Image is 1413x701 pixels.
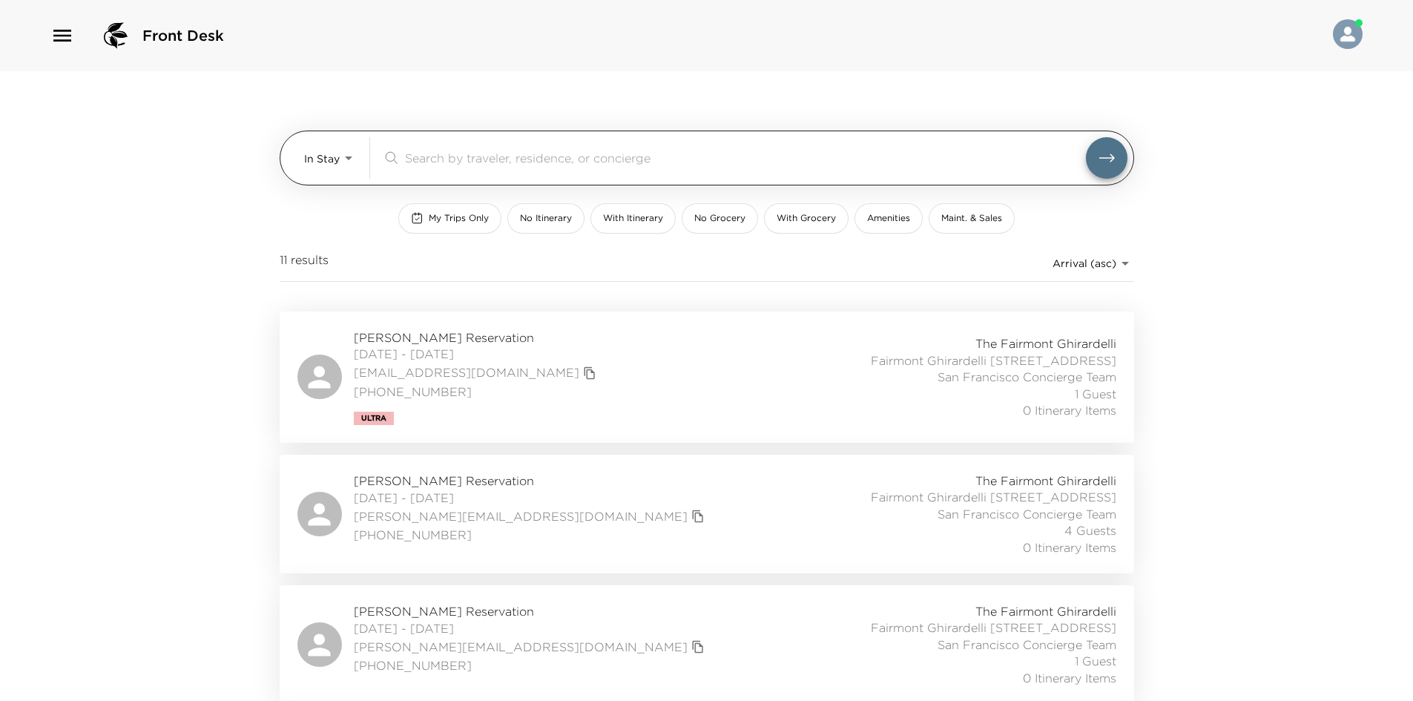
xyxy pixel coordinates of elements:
[354,657,708,674] span: [PHONE_NUMBER]
[871,619,1116,636] span: Fairmont Ghirardelli [STREET_ADDRESS]
[590,203,676,234] button: With Itinerary
[354,364,579,381] a: [EMAIL_ADDRESS][DOMAIN_NAME]
[871,489,1116,505] span: Fairmont Ghirardelli [STREET_ADDRESS]
[1023,402,1116,418] span: 0 Itinerary Items
[1075,386,1116,402] span: 1 Guest
[1075,653,1116,669] span: 1 Guest
[354,490,708,506] span: [DATE] - [DATE]
[354,620,708,636] span: [DATE] - [DATE]
[777,212,836,225] span: With Grocery
[398,203,501,234] button: My Trips Only
[941,212,1002,225] span: Maint. & Sales
[354,508,688,524] a: [PERSON_NAME][EMAIL_ADDRESS][DOMAIN_NAME]
[1023,539,1116,556] span: 0 Itinerary Items
[688,506,708,527] button: copy primary member email
[507,203,584,234] button: No Itinerary
[520,212,572,225] span: No Itinerary
[1333,19,1363,49] img: User
[354,329,600,346] span: [PERSON_NAME] Reservation
[429,212,489,225] span: My Trips Only
[929,203,1015,234] button: Maint. & Sales
[938,506,1116,522] span: San Francisco Concierge Team
[694,212,745,225] span: No Grocery
[871,352,1116,369] span: Fairmont Ghirardelli [STREET_ADDRESS]
[1023,670,1116,686] span: 0 Itinerary Items
[354,639,688,655] a: [PERSON_NAME][EMAIL_ADDRESS][DOMAIN_NAME]
[764,203,849,234] button: With Grocery
[1053,257,1116,270] span: Arrival (asc)
[354,603,708,619] span: [PERSON_NAME] Reservation
[975,473,1116,489] span: The Fairmont Ghirardelli
[354,473,708,489] span: [PERSON_NAME] Reservation
[682,203,758,234] button: No Grocery
[405,149,1086,166] input: Search by traveler, residence, or concierge
[280,455,1134,573] a: [PERSON_NAME] Reservation[DATE] - [DATE][PERSON_NAME][EMAIL_ADDRESS][DOMAIN_NAME]copy primary mem...
[354,527,708,543] span: [PHONE_NUMBER]
[98,18,134,53] img: logo
[354,346,600,362] span: [DATE] - [DATE]
[975,335,1116,352] span: The Fairmont Ghirardelli
[280,312,1134,443] a: [PERSON_NAME] Reservation[DATE] - [DATE][EMAIL_ADDRESS][DOMAIN_NAME]copy primary member email[PHO...
[1064,522,1116,539] span: 4 Guests
[867,212,910,225] span: Amenities
[280,251,329,275] span: 11 results
[603,212,663,225] span: With Itinerary
[938,369,1116,385] span: San Francisco Concierge Team
[354,384,600,400] span: [PHONE_NUMBER]
[304,152,340,165] span: In Stay
[361,414,386,423] span: Ultra
[142,25,224,46] span: Front Desk
[854,203,923,234] button: Amenities
[938,636,1116,653] span: San Francisco Concierge Team
[688,636,708,657] button: copy primary member email
[579,363,600,384] button: copy primary member email
[975,603,1116,619] span: The Fairmont Ghirardelli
